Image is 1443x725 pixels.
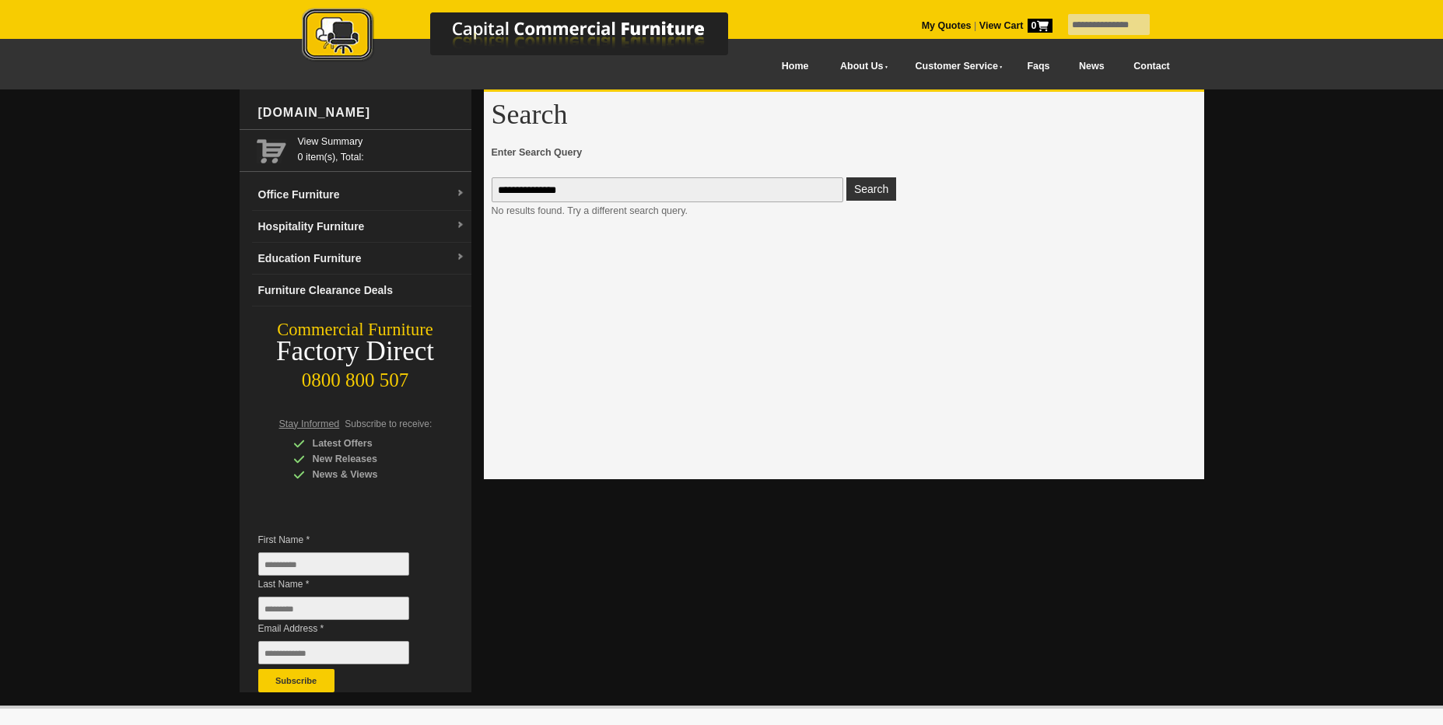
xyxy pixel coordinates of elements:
input: Last Name * [258,597,409,620]
h1: Search [492,100,1196,129]
img: dropdown [456,189,465,198]
span: Subscribe to receive: [345,419,432,429]
span: First Name * [258,532,433,548]
a: Customer Service [898,49,1012,84]
span: 0 item(s), Total: [298,134,465,163]
span: Stay Informed [279,419,340,429]
a: Hospitality Furnituredropdown [252,211,471,243]
input: Enter Search Query [492,177,844,202]
button: Enter Search Query [846,177,896,201]
img: dropdown [456,253,465,262]
img: Capital Commercial Furniture Logo [259,8,804,65]
p: No results found. Try a different search query. [492,203,1196,219]
a: Education Furnituredropdown [252,243,471,275]
div: 0800 800 507 [240,362,471,391]
a: Capital Commercial Furniture Logo [259,8,804,69]
a: Contact [1119,49,1184,84]
div: News & Views [293,467,441,482]
a: My Quotes [922,20,972,31]
a: View Summary [298,134,465,149]
span: Email Address * [258,621,433,636]
a: About Us [823,49,898,84]
a: Faqs [1013,49,1065,84]
div: Factory Direct [240,341,471,362]
input: Email Address * [258,641,409,664]
div: [DOMAIN_NAME] [252,89,471,136]
strong: View Cart [979,20,1052,31]
a: Office Furnituredropdown [252,179,471,211]
img: dropdown [456,221,465,230]
a: Furniture Clearance Deals [252,275,471,306]
input: First Name * [258,552,409,576]
a: View Cart0 [976,20,1052,31]
span: Enter Search Query [492,145,1196,160]
button: Subscribe [258,669,334,692]
div: New Releases [293,451,441,467]
div: Latest Offers [293,436,441,451]
div: Commercial Furniture [240,319,471,341]
span: Last Name * [258,576,433,592]
span: 0 [1028,19,1052,33]
a: News [1064,49,1119,84]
